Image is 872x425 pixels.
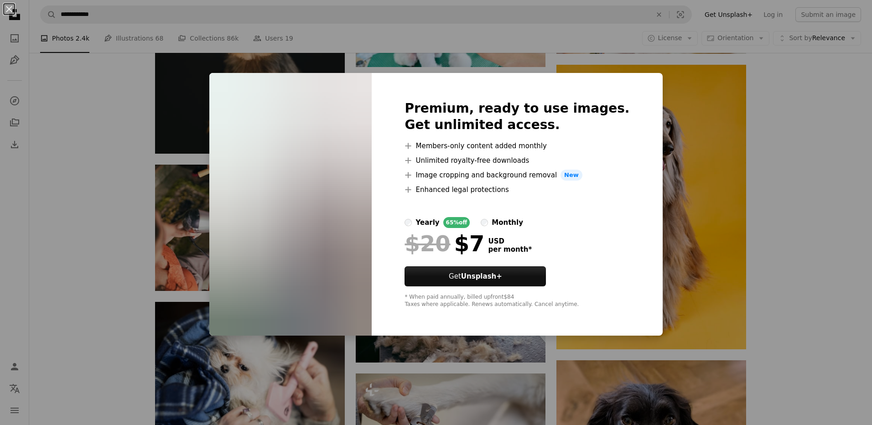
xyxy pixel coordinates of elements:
[443,217,470,228] div: 65% off
[561,170,582,181] span: New
[481,219,488,226] input: monthly
[405,266,546,286] button: GetUnsplash+
[405,170,629,181] li: Image cropping and background removal
[405,219,412,226] input: yearly65%off
[405,232,484,255] div: $7
[405,232,450,255] span: $20
[415,217,439,228] div: yearly
[405,294,629,308] div: * When paid annually, billed upfront $84 Taxes where applicable. Renews automatically. Cancel any...
[405,155,629,166] li: Unlimited royalty-free downloads
[405,184,629,195] li: Enhanced legal protections
[405,100,629,133] h2: Premium, ready to use images. Get unlimited access.
[461,272,502,280] strong: Unsplash+
[492,217,523,228] div: monthly
[209,73,372,336] img: premium_photo-1664297694687-570b7f392906
[488,245,532,254] span: per month *
[405,140,629,151] li: Members-only content added monthly
[488,237,532,245] span: USD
